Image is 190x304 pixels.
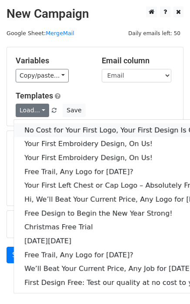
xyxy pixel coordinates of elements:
a: Daily emails left: 50 [125,30,183,36]
a: Send [7,247,35,263]
a: Load... [16,104,49,117]
a: Templates [16,91,53,100]
button: Save [63,104,85,117]
small: Google Sheet: [7,30,74,36]
h2: New Campaign [7,7,183,21]
h5: Email column [102,56,175,65]
span: Daily emails left: 50 [125,29,183,38]
h5: Variables [16,56,89,65]
a: MergeMail [46,30,74,36]
iframe: Chat Widget [147,262,190,304]
a: Copy/paste... [16,69,69,82]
